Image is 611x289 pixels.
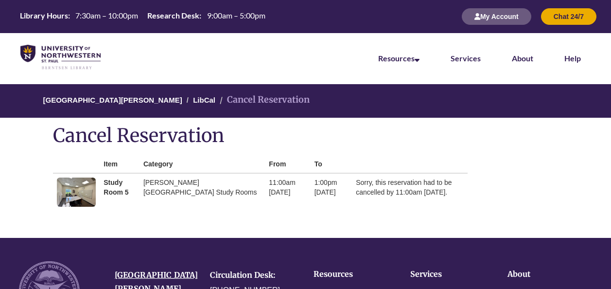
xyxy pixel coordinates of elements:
td: Sorry, this reservation had to be cancelled by 11:00am [DATE]. [352,173,468,211]
li: Cancel Reservation [217,93,310,107]
th: From [265,155,310,173]
a: Hours Today [16,10,269,23]
h4: Services [410,270,477,279]
th: Research Desk: [143,10,203,21]
th: Library Hours: [16,10,71,21]
img: Study Room 5 [57,178,96,207]
table: Hours Today [16,10,269,22]
nav: Breadcrumb [53,84,558,118]
a: Help [564,54,581,63]
td: 11:00am [DATE] [265,173,310,211]
th: Item [100,155,140,173]
a: LibCal [193,96,215,104]
td: [PERSON_NAME][GEOGRAPHIC_DATA] Study Rooms [140,173,265,211]
th: Category [140,155,265,173]
a: Resources [378,54,419,63]
th: To [311,155,352,173]
span: 7:30am – 10:00pm [75,11,138,20]
h4: About [507,270,575,279]
img: UNWSP Library Logo [20,45,101,70]
strong: Study Room 5 [104,179,128,196]
a: About [512,54,533,63]
a: [GEOGRAPHIC_DATA][PERSON_NAME] [43,96,182,104]
td: 1:00pm [DATE] [311,173,352,211]
a: Chat 24/7 [541,12,596,20]
button: Chat 24/7 [541,8,596,25]
a: [GEOGRAPHIC_DATA] [115,270,198,280]
a: My Account [462,12,531,20]
a: Services [451,54,481,63]
button: My Account [462,8,531,25]
h1: Cancel Reservation [53,125,558,145]
h4: Circulation Desk: [210,271,291,280]
span: 9:00am – 5:00pm [207,11,265,20]
h4: Resources [314,270,381,279]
